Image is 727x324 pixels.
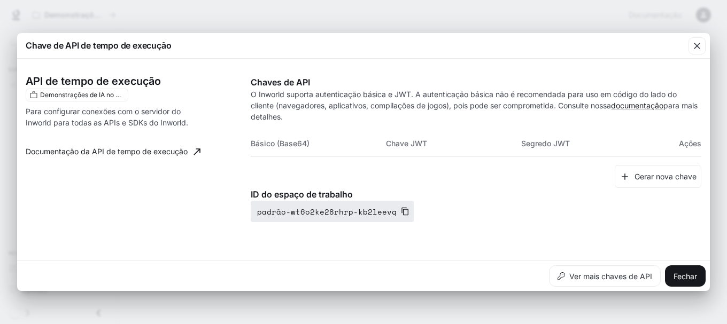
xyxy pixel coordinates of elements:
[615,165,701,188] button: Gerar nova chave
[665,265,706,287] button: Fechar
[257,206,397,217] font: padrão-wt6o2ke28rhrp-kb2leevq
[635,172,697,181] font: Gerar nova chave
[251,77,310,88] font: Chaves de API
[251,189,353,200] font: ID do espaço de trabalho
[40,91,136,99] font: Demonstrações de IA no mundo
[26,40,171,51] font: Chave de API de tempo de execução
[251,90,677,110] font: O Inworld suporta autenticação básica e JWT. A autenticação básica não é recomendada para uso em ...
[611,101,663,110] a: documentação
[21,141,205,162] a: Documentação da API de tempo de execução
[251,201,414,222] button: padrão-wt6o2ke28rhrp-kb2leevq
[549,265,661,287] button: Ver mais chaves de API
[386,139,427,148] font: Chave JWT
[26,107,188,127] font: Para configurar conexões com o servidor do Inworld para todas as APIs e SDKs do Inworld.
[26,89,128,101] div: Essas chaves serão aplicadas somente ao seu espaço de trabalho atual
[26,75,161,88] font: API de tempo de execução
[251,101,698,121] font: para mais detalhes.
[26,147,188,156] font: Documentação da API de tempo de execução
[674,272,697,281] font: Fechar
[251,139,310,148] font: Básico (Base64)
[569,272,652,281] font: Ver mais chaves de API
[679,139,701,148] font: Ações
[521,139,570,148] font: Segredo JWT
